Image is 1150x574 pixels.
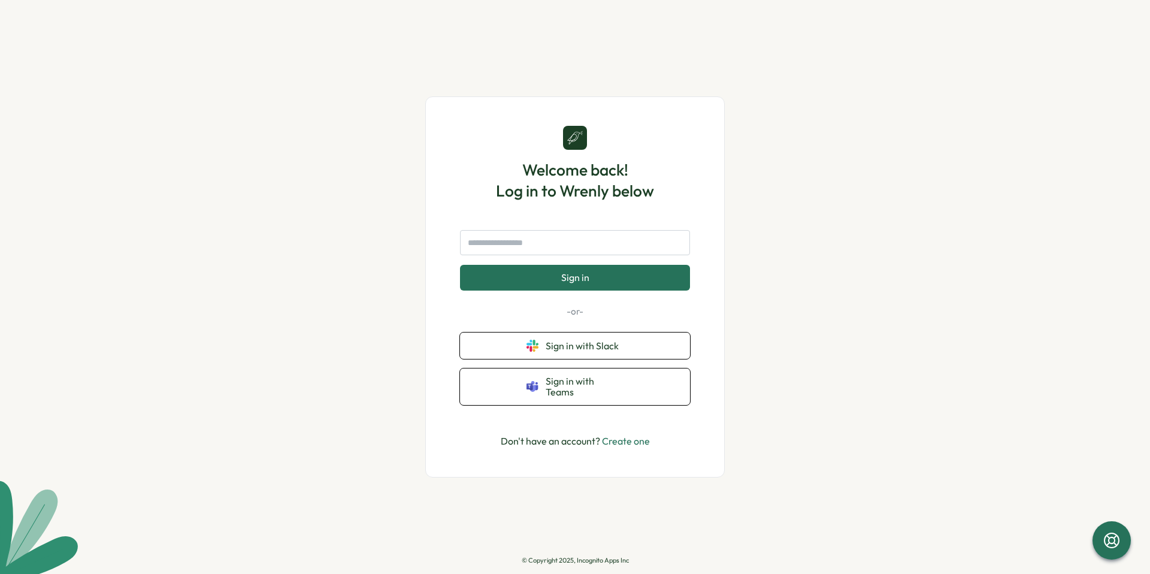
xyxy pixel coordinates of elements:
[460,305,690,318] p: -or-
[602,435,650,447] a: Create one
[522,557,629,564] p: © Copyright 2025, Incognito Apps Inc
[460,368,690,405] button: Sign in with Teams
[546,340,624,351] span: Sign in with Slack
[460,265,690,290] button: Sign in
[460,333,690,359] button: Sign in with Slack
[501,434,650,449] p: Don't have an account?
[546,376,624,398] span: Sign in with Teams
[496,159,654,201] h1: Welcome back! Log in to Wrenly below
[561,272,589,283] span: Sign in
